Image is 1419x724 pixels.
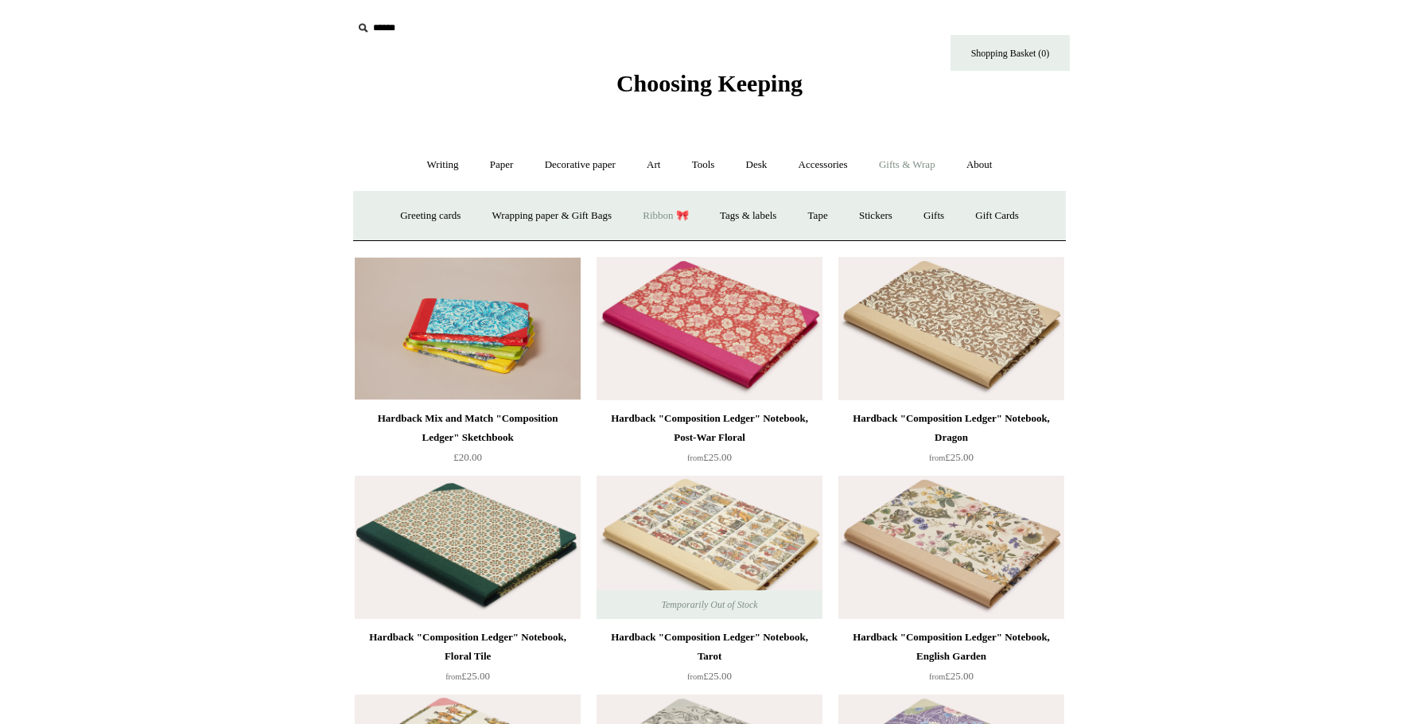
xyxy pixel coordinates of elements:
a: Gift Cards [961,195,1033,237]
img: Hardback "Composition Ledger" Notebook, Dragon [838,257,1064,400]
span: £25.00 [929,451,974,463]
a: Hardback Mix and Match "Composition Ledger" Sketchbook £20.00 [355,409,581,474]
span: Temporarily Out of Stock [645,590,773,619]
span: £25.00 [929,670,974,682]
a: Gifts & Wrap [865,144,950,186]
a: Desk [732,144,782,186]
a: Hardback Mix and Match "Composition Ledger" Sketchbook Hardback Mix and Match "Composition Ledger... [355,257,581,400]
a: Tape [794,195,842,237]
span: £25.00 [687,451,732,463]
img: Hardback Mix and Match "Composition Ledger" Sketchbook [355,257,581,400]
span: £25.00 [687,670,732,682]
span: £20.00 [453,451,482,463]
a: Ribbon 🎀 [628,195,703,237]
img: Hardback "Composition Ledger" Notebook, Post-War Floral [597,257,822,400]
a: Gifts [909,195,958,237]
span: from [929,672,945,681]
span: from [929,453,945,462]
span: from [687,672,703,681]
a: Hardback "Composition Ledger" Notebook, Floral Tile from£25.00 [355,628,581,693]
a: Tags & labels [706,195,791,237]
div: Hardback "Composition Ledger" Notebook, English Garden [842,628,1060,666]
a: Art [632,144,675,186]
a: Hardback "Composition Ledger" Notebook, English Garden Hardback "Composition Ledger" Notebook, En... [838,476,1064,619]
div: Hardback "Composition Ledger" Notebook, Dragon [842,409,1060,447]
div: Hardback "Composition Ledger" Notebook, Tarot [601,628,818,666]
span: £25.00 [445,670,490,682]
img: Hardback "Composition Ledger" Notebook, Floral Tile [355,476,581,619]
div: Hardback "Composition Ledger" Notebook, Floral Tile [359,628,577,666]
a: Hardback "Composition Ledger" Notebook, Tarot from£25.00 [597,628,822,693]
a: Accessories [784,144,862,186]
a: Choosing Keeping [616,83,803,94]
a: Hardback "Composition Ledger" Notebook, Tarot Hardback "Composition Ledger" Notebook, Tarot Tempo... [597,476,822,619]
a: Hardback "Composition Ledger" Notebook, Post-War Floral from£25.00 [597,409,822,474]
a: Stickers [845,195,907,237]
a: Shopping Basket (0) [951,35,1070,71]
img: Hardback "Composition Ledger" Notebook, Tarot [597,476,822,619]
span: from [687,453,703,462]
div: Hardback "Composition Ledger" Notebook, Post-War Floral [601,409,818,447]
div: Hardback Mix and Match "Composition Ledger" Sketchbook [359,409,577,447]
a: Hardback "Composition Ledger" Notebook, Post-War Floral Hardback "Composition Ledger" Notebook, P... [597,257,822,400]
a: About [952,144,1007,186]
a: Paper [476,144,528,186]
a: Wrapping paper & Gift Bags [478,195,626,237]
span: Choosing Keeping [616,70,803,96]
span: from [445,672,461,681]
a: Hardback "Composition Ledger" Notebook, Dragon from£25.00 [838,409,1064,474]
img: Hardback "Composition Ledger" Notebook, English Garden [838,476,1064,619]
a: Hardback "Composition Ledger" Notebook, English Garden from£25.00 [838,628,1064,693]
a: Decorative paper [531,144,630,186]
a: Writing [413,144,473,186]
a: Hardback "Composition Ledger" Notebook, Dragon Hardback "Composition Ledger" Notebook, Dragon [838,257,1064,400]
a: Greeting cards [386,195,475,237]
a: Hardback "Composition Ledger" Notebook, Floral Tile Hardback "Composition Ledger" Notebook, Flora... [355,476,581,619]
a: Tools [678,144,729,186]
